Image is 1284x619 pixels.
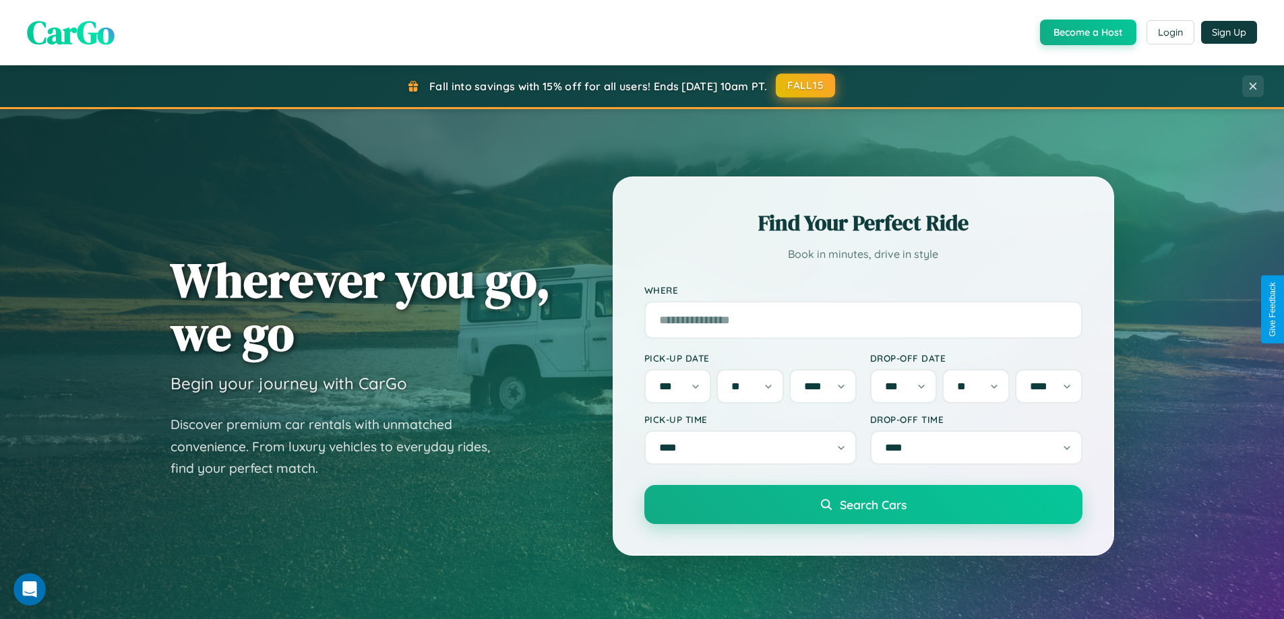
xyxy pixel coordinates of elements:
label: Drop-off Date [870,352,1082,364]
label: Pick-up Time [644,414,857,425]
label: Pick-up Date [644,352,857,364]
span: Fall into savings with 15% off for all users! Ends [DATE] 10am PT. [429,79,767,93]
h2: Find Your Perfect Ride [644,208,1082,238]
div: Give Feedback [1268,282,1277,337]
button: FALL15 [776,73,835,98]
p: Book in minutes, drive in style [644,245,1082,264]
label: Drop-off Time [870,414,1082,425]
span: Search Cars [840,497,907,512]
p: Discover premium car rentals with unmatched convenience. From luxury vehicles to everyday rides, ... [171,414,508,480]
label: Where [644,284,1082,296]
button: Become a Host [1040,20,1136,45]
h1: Wherever you go, we go [171,253,551,360]
button: Sign Up [1201,21,1257,44]
span: CarGo [27,10,115,55]
h3: Begin your journey with CarGo [171,373,407,393]
iframe: Intercom live chat [13,573,46,606]
button: Login [1147,20,1194,44]
button: Search Cars [644,485,1082,524]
